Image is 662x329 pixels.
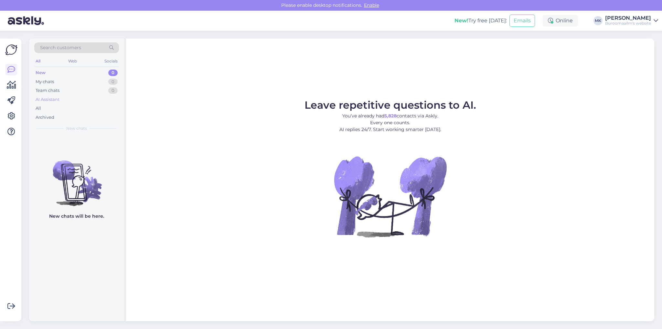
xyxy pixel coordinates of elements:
[29,149,124,207] img: No chats
[605,16,651,21] div: [PERSON_NAME]
[605,16,658,26] a: [PERSON_NAME]Büroomaailm's website
[543,15,578,27] div: Online
[36,87,59,94] div: Team chats
[103,57,119,65] div: Socials
[36,96,59,103] div: AI Assistant
[66,126,87,131] span: New chats
[49,213,104,220] p: New chats will be here.
[332,138,448,255] img: No Chat active
[67,57,78,65] div: Web
[304,113,476,133] p: You’ve already had contacts via Askly. Every one counts. AI replies 24/7. Start working smarter [...
[108,79,118,85] div: 0
[362,2,381,8] span: Enable
[304,99,476,111] span: Leave repetitive questions to AI.
[36,105,41,112] div: All
[593,16,603,25] div: MK
[509,15,535,27] button: Emails
[384,113,397,119] b: 5,828
[108,87,118,94] div: 0
[5,44,17,56] img: Askly Logo
[454,17,507,25] div: Try free [DATE]:
[34,57,42,65] div: All
[108,70,118,76] div: 0
[40,44,81,51] span: Search customers
[36,70,46,76] div: New
[454,17,468,24] b: New!
[36,79,54,85] div: My chats
[605,21,651,26] div: Büroomaailm's website
[36,114,54,121] div: Archived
